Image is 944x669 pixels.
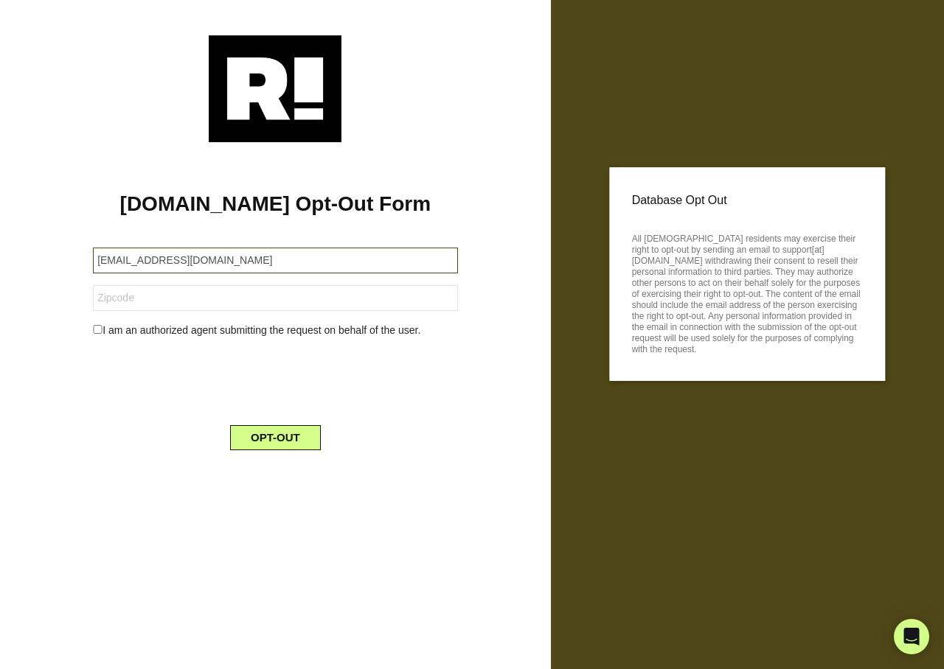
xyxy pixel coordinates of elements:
[22,192,529,217] h1: [DOMAIN_NAME] Opt-Out Form
[82,323,468,338] div: I am an authorized agent submitting the request on behalf of the user.
[93,285,457,311] input: Zipcode
[894,619,929,654] div: Open Intercom Messenger
[93,248,457,273] input: Email Address
[632,229,863,355] p: All [DEMOGRAPHIC_DATA] residents may exercise their right to opt-out by sending an email to suppo...
[209,35,341,142] img: Retention.com
[632,189,863,211] p: Database Opt Out
[163,350,387,407] iframe: reCAPTCHA
[230,425,321,450] button: OPT-OUT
